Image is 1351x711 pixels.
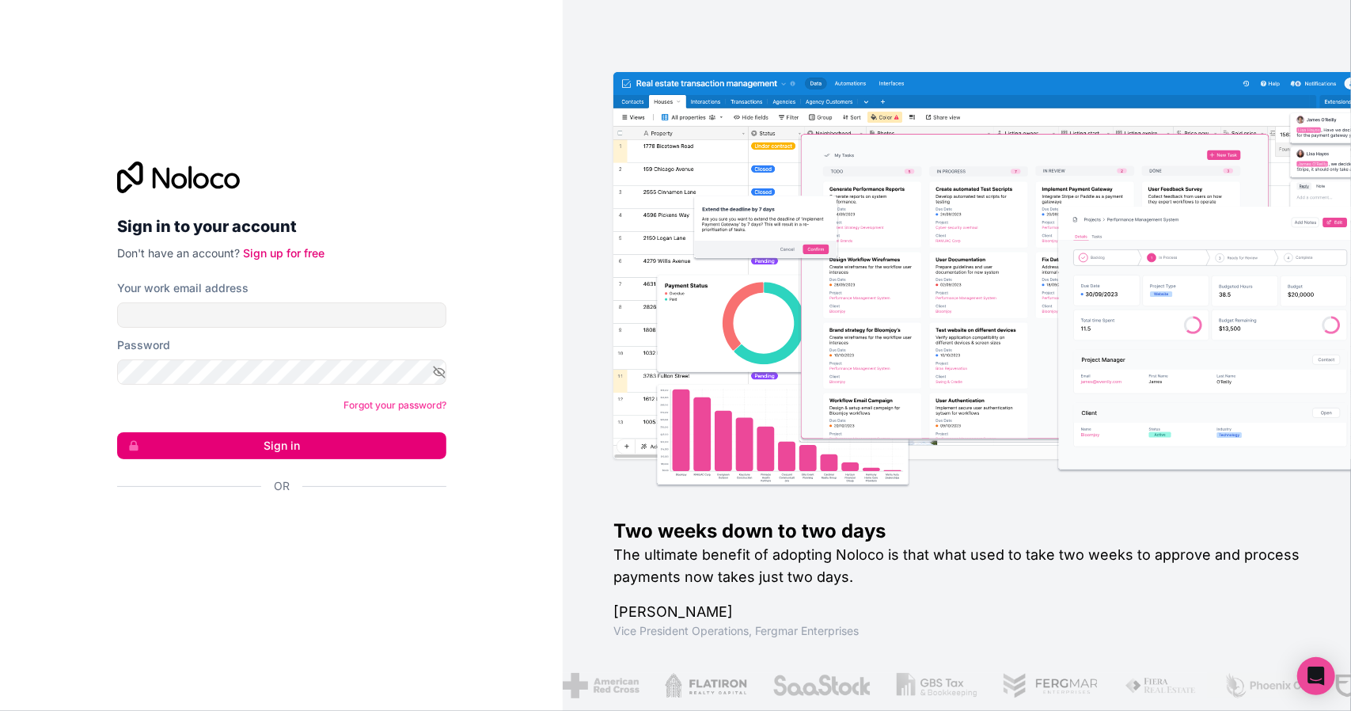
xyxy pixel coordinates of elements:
[117,337,170,353] label: Password
[613,601,1300,623] h1: [PERSON_NAME]
[117,246,240,260] span: Don't have an account?
[772,673,871,698] img: /assets/saastock-C6Zbiodz.png
[1124,673,1198,698] img: /assets/fiera-fwj2N5v4.png
[613,544,1300,588] h2: The ultimate benefit of adopting Noloco is that what used to take two weeks to approve and proces...
[243,246,324,260] a: Sign up for free
[117,302,446,328] input: Email address
[117,212,446,241] h2: Sign in to your account
[117,280,249,296] label: Your work email address
[1002,673,1099,698] img: /assets/fergmar-CudnrXN5.png
[613,519,1300,544] h1: Two weeks down to two days
[117,432,446,459] button: Sign in
[274,478,290,494] span: Or
[343,399,446,411] a: Forgot your password?
[109,511,442,546] iframe: Sign in with Google Button
[613,623,1300,639] h1: Vice President Operations , Fergmar Enterprises
[897,673,977,698] img: /assets/gbstax-C-GtDUiK.png
[1297,657,1335,695] div: Open Intercom Messenger
[563,673,639,698] img: /assets/american-red-cross-BAupjrZR.png
[117,359,446,385] input: Password
[1224,673,1309,698] img: /assets/phoenix-BREaitsQ.png
[665,673,747,698] img: /assets/flatiron-C8eUkumj.png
